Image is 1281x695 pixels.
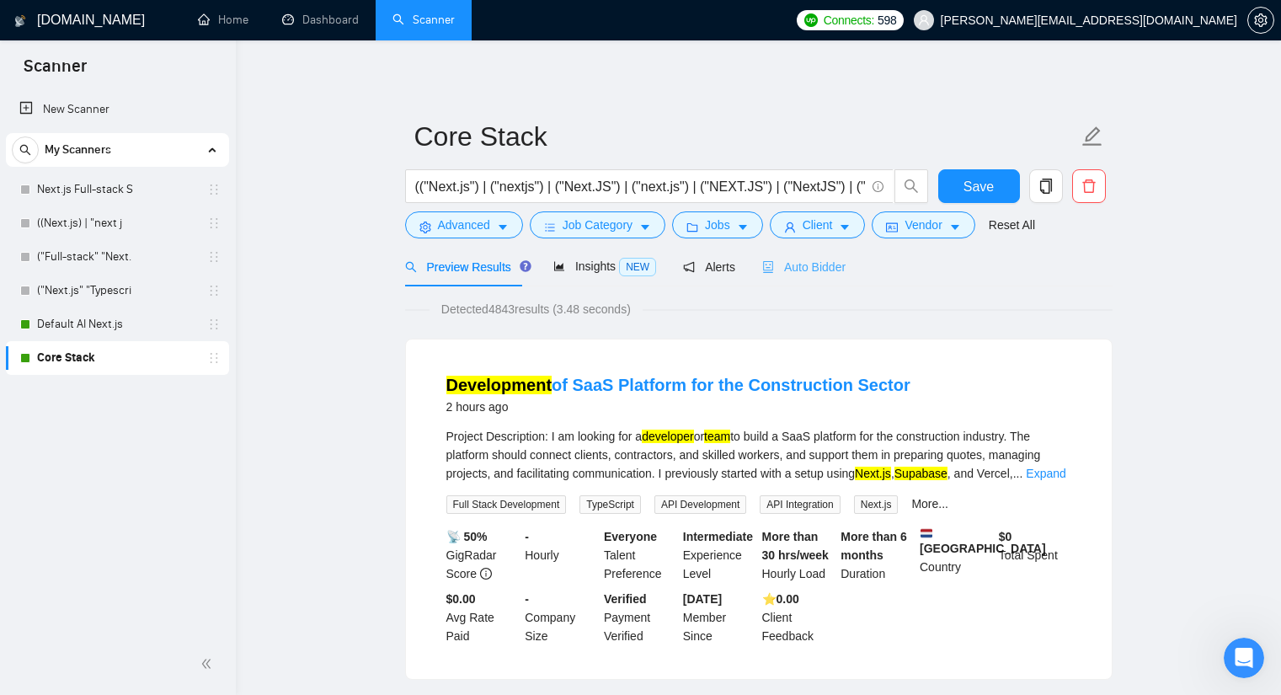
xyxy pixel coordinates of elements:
span: search [405,261,417,273]
span: holder [207,318,221,331]
b: ⭐️ 0.00 [762,592,799,606]
span: robot [762,261,774,273]
a: dashboardDashboard [282,13,359,27]
button: go back [11,7,43,39]
span: Insights [553,259,656,273]
div: Hourly [521,527,600,583]
span: Next.js [854,495,899,514]
div: Project Description: I am looking for a or to build a SaaS platform for the construction industry... [446,427,1071,483]
input: Scanner name... [414,115,1078,158]
img: upwork-logo.png [804,13,818,27]
span: notification [683,261,695,273]
button: copy [1029,169,1063,203]
div: Tooltip anchor [518,259,533,274]
button: settingAdvancedcaret-down [405,211,523,238]
b: More than 30 hrs/week [762,530,829,562]
div: Payment Verified [600,590,680,645]
span: My Scanners [45,133,111,167]
div: Company Size [521,590,600,645]
span: Full Stack Development [446,495,567,514]
div: Hourly Load [759,527,838,583]
span: area-chart [553,260,565,272]
span: Advanced [438,216,490,234]
span: neutral face reaction [147,506,190,540]
span: user [784,221,796,233]
button: Save [938,169,1020,203]
mark: Development [446,376,552,394]
span: delete [1073,179,1105,194]
div: Talent Preference [600,527,680,583]
span: double-left [200,655,217,672]
a: More... [911,497,948,511]
div: GigRadar Score [443,527,522,583]
span: ... [1013,467,1023,480]
div: Member Since [680,590,759,645]
input: Search Freelance Jobs... [415,176,865,197]
b: Intermediate [683,530,753,543]
span: setting [419,221,431,233]
b: [DATE] [683,592,722,606]
span: Detected 4843 results (3.48 seconds) [430,300,643,318]
span: API Development [654,495,746,514]
li: New Scanner [6,93,229,126]
b: Verified [604,592,647,606]
div: 2 hours ago [446,397,910,417]
span: setting [1248,13,1273,27]
div: Client Feedback [759,590,838,645]
b: $ 0 [999,530,1012,543]
a: homeHome [198,13,248,27]
button: search [894,169,928,203]
b: - [525,592,529,606]
span: folder [686,221,698,233]
a: New Scanner [19,93,216,126]
span: 😃 [200,506,224,540]
span: Connects: [824,11,874,29]
span: caret-down [639,221,651,233]
li: My Scanners [6,133,229,375]
a: Developmentof SaaS Platform for the Construction Sector [446,376,910,394]
a: ((Next.js) | "next j [37,206,197,240]
button: barsJob Categorycaret-down [530,211,665,238]
a: Next.js Full-stack S [37,173,197,206]
span: idcard [886,221,898,233]
span: info-circle [480,568,492,580]
span: holder [207,250,221,264]
span: search [13,144,38,156]
span: 😞 [112,506,136,540]
b: [GEOGRAPHIC_DATA] [920,527,1046,555]
span: Scanner [10,54,100,89]
div: Avg Rate Paid [443,590,522,645]
span: smiley reaction [190,506,234,540]
a: Open in help center [101,561,236,575]
b: $0.00 [446,592,476,606]
span: holder [207,351,221,365]
span: disappointed reaction [103,506,147,540]
span: Jobs [705,216,730,234]
span: holder [207,217,221,230]
iframe: Intercom live chat [1224,638,1264,678]
button: idcardVendorcaret-down [872,211,974,238]
mark: developer [642,430,694,443]
div: Duration [837,527,916,583]
a: setting [1247,13,1274,27]
button: Expand window [264,7,296,39]
mark: Supabase [894,467,947,480]
a: Expand [1026,467,1065,480]
div: Close [296,7,326,37]
span: caret-down [949,221,961,233]
a: Reset All [989,216,1035,234]
span: Save [963,176,994,197]
span: Alerts [683,260,735,274]
b: - [525,530,529,543]
button: setting [1247,7,1274,34]
a: Default AI Next.js [37,307,197,341]
button: folderJobscaret-down [672,211,763,238]
a: ("Full-stack" "Next. [37,240,197,274]
span: user [918,14,930,26]
span: holder [207,284,221,297]
span: info-circle [873,181,883,192]
div: Country [916,527,995,583]
span: holder [207,183,221,196]
b: 📡 50% [446,530,488,543]
div: Did this answer your question? [20,489,317,508]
